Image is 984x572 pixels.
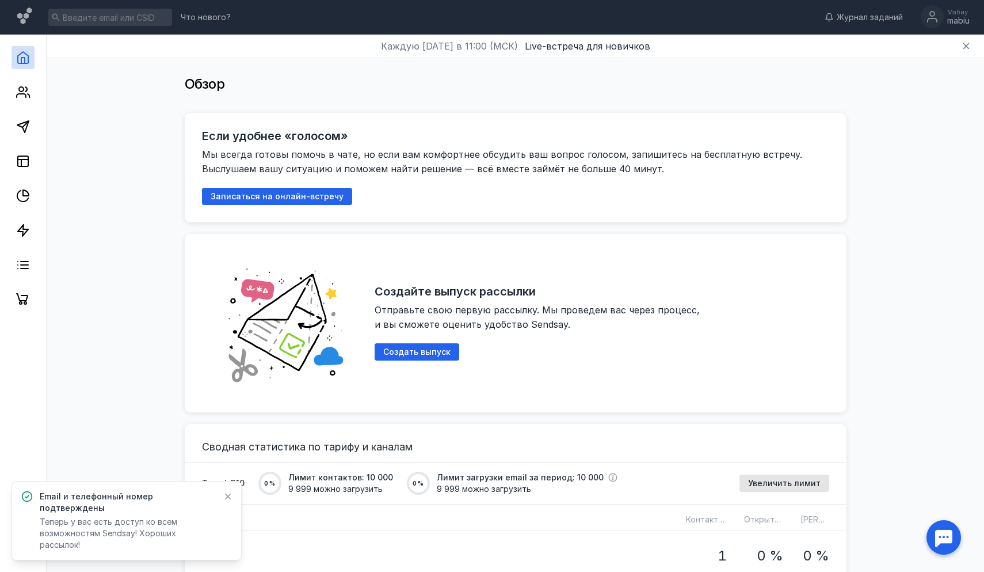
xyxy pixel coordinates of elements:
span: Теперь у вас есть доступ ко всем возможностям Sendsay! Хороших рассылок! [40,517,177,550]
span: Live-встреча для новичков [525,40,650,52]
button: Записаться на онлайн-встречу [202,188,352,205]
a: Журнал заданий [819,12,909,23]
span: Мы всегда готовы помочь в чате, но если вам комфортнее обсудить ваш вопрос голосом, запишитесь на... [202,149,805,175]
h3: Сводная статистика по тарифу и каналам [202,441,829,453]
h1: 0 % [803,548,829,563]
img: abd19fe006828e56528c6cd305e49c57.png [213,251,357,395]
button: Создать выпуск [375,343,459,361]
span: Создать выпуск [383,347,451,357]
h1: 0 % [757,548,783,563]
h2: Если удобнее «голосом» [202,129,348,143]
span: Лимит контактов: 10 000 [288,472,393,483]
span: Увеличить лимит [748,479,821,488]
h2: Создайте выпуск рассылки [375,285,536,298]
a: Что нового? [175,13,237,21]
span: Лимит загрузки email за период: 10 000 [437,472,604,483]
h1: 1 [718,548,727,563]
a: Записаться на онлайн-встречу [202,191,352,201]
span: Что нового? [181,13,231,21]
span: Контактов [686,514,728,524]
span: Отправьте свою первую рассылку. Мы проведем вас через процесс, и вы сможете оценить удобство Send... [375,304,703,330]
span: Журнал заданий [837,12,903,23]
span: Открытий [744,514,784,524]
button: Live-встреча для новичков [525,39,650,53]
span: Каждую [DATE] в 11:00 (МСК) [381,39,518,53]
span: 9 999 можно загрузить [288,483,393,495]
span: Записаться на онлайн-встречу [211,192,344,202]
button: Увеличить лимит [739,475,829,492]
span: 9 999 можно загрузить [437,483,617,495]
span: Тариф P10 [202,478,245,489]
div: Мабиу [947,9,970,16]
span: Обзор [185,75,225,92]
input: Введите email или CSID [48,9,172,26]
span: [PERSON_NAME] [800,514,865,524]
div: mabiu [947,16,970,26]
span: Email и телефонный номер подтверждены [40,491,215,514]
